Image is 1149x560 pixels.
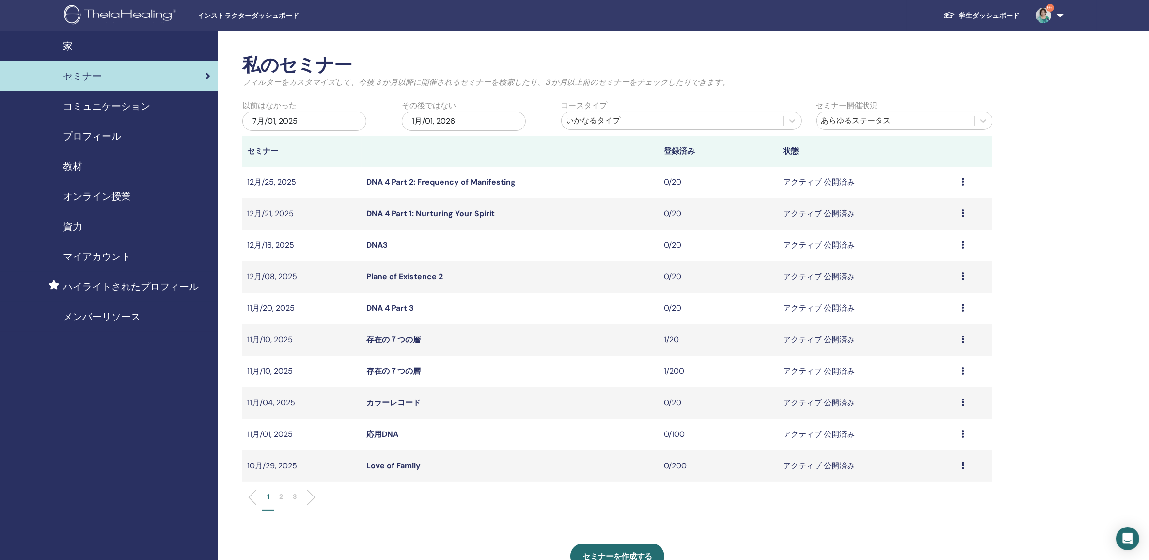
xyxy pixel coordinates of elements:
[63,39,73,53] span: 家
[242,261,362,293] td: 12月/08, 2025
[242,419,362,450] td: 11月/01, 2025
[242,136,362,167] th: セミナー
[778,198,957,230] td: アクティブ 公開済み
[402,100,456,112] label: その後ではない
[242,112,366,131] div: 7月/01, 2025
[778,167,957,198] td: アクティブ 公開済み
[567,115,778,127] div: いかなるタイプ
[63,189,131,204] span: オンライン授業
[778,136,957,167] th: 状態
[279,492,283,502] p: 2
[778,230,957,261] td: アクティブ 公開済み
[821,115,970,127] div: あらゆるステータス
[659,387,778,419] td: 0/20
[778,293,957,324] td: アクティブ 公開済み
[267,492,269,502] p: 1
[64,5,180,27] img: logo.png
[242,293,362,324] td: 11月/20, 2025
[242,387,362,419] td: 11月/04, 2025
[402,112,526,131] div: 1月/01, 2026
[63,219,82,234] span: 資力
[242,100,297,112] label: 以前はなかった
[778,450,957,482] td: アクティブ 公開済み
[242,324,362,356] td: 11月/10, 2025
[944,11,955,19] img: graduation-cap-white.svg
[366,398,421,408] a: カラーレコード
[63,249,131,264] span: マイアカウント
[366,272,443,282] a: Plane of Existence 2
[659,261,778,293] td: 0/20
[936,7,1028,25] a: 学生ダッシュボード
[816,100,878,112] label: セミナー開催状況
[659,419,778,450] td: 0/100
[242,77,992,88] p: フィルターをカスタマイズして、今後 3 か月以降に開催されるセミナーを検索したり、3 か月以上前のセミナーをチェックしたりできます。
[659,136,778,167] th: 登録済み
[366,429,398,439] a: 応用DNA
[659,167,778,198] td: 0/20
[778,356,957,387] td: アクティブ 公開済み
[1116,527,1139,550] div: Open Intercom Messenger
[1046,4,1054,12] span: 9+
[242,198,362,230] td: 12月/21, 2025
[366,335,421,345] a: 存在の７つの層
[63,69,102,83] span: セミナー
[778,387,957,419] td: アクティブ 公開済み
[366,461,421,471] a: Love of Family
[242,356,362,387] td: 11月/10, 2025
[778,324,957,356] td: アクティブ 公開済み
[242,54,992,77] h2: 私のセミナー
[1036,8,1051,23] img: default.jpg
[659,450,778,482] td: 0/200
[659,230,778,261] td: 0/20
[778,419,957,450] td: アクティブ 公開済み
[561,100,608,112] label: コースタイプ
[63,99,150,113] span: コミュニケーション
[63,279,199,294] span: ハイライトされたプロフィール
[63,159,82,174] span: 教材
[293,492,297,502] p: 3
[366,240,388,250] a: DNA3
[659,198,778,230] td: 0/20
[242,230,362,261] td: 12月/16, 2025
[778,261,957,293] td: アクティブ 公開済み
[366,177,516,187] a: DNA 4 Part 2: Frequency of Manifesting
[197,11,343,21] span: インストラクターダッシュボード
[63,129,121,144] span: プロフィール
[366,208,495,219] a: DNA 4 Part 1: Nurturing Your Spirit
[242,167,362,198] td: 12月/25, 2025
[366,366,421,376] a: 存在の７つの層
[366,303,414,313] a: DNA 4 Part 3
[659,324,778,356] td: 1/20
[659,356,778,387] td: 1/200
[242,450,362,482] td: 10月/29, 2025
[63,309,141,324] span: メンバーリソース
[659,293,778,324] td: 0/20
